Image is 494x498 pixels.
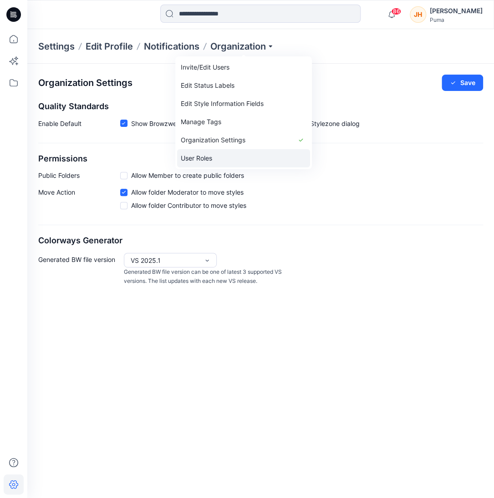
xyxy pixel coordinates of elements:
[177,149,310,167] a: User Roles
[131,256,199,265] div: VS 2025.1
[177,131,310,149] a: Organization Settings
[131,119,360,128] span: Show Browzwear’s default quality standards in the Share to Stylezone dialog
[177,76,310,95] a: Edit Status Labels
[177,113,310,131] a: Manage Tags
[177,58,310,76] a: Invite/Edit Users
[177,95,310,113] a: Edit Style Information Fields
[410,6,426,23] div: JH
[442,75,483,91] button: Save
[38,236,483,246] h2: Colorways Generator
[430,5,483,16] div: [PERSON_NAME]
[144,40,199,53] a: Notifications
[38,253,120,286] p: Generated BW file version
[124,267,286,286] p: Generated BW file version can be one of latest 3 supported VS versions. The list updates with eac...
[86,40,133,53] a: Edit Profile
[38,171,120,180] p: Public Folders
[131,187,244,197] span: Allow folder Moderator to move styles
[131,201,246,210] span: Allow folder Contributor to move styles
[38,187,120,214] p: Move Action
[38,154,483,164] h2: Permissions
[38,40,75,53] p: Settings
[38,102,483,111] h2: Quality Standards
[131,171,244,180] span: Allow Member to create public folders
[38,78,132,88] h2: Organization Settings
[38,119,120,132] p: Enable Default
[430,16,483,23] div: Puma
[391,8,401,15] span: 86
